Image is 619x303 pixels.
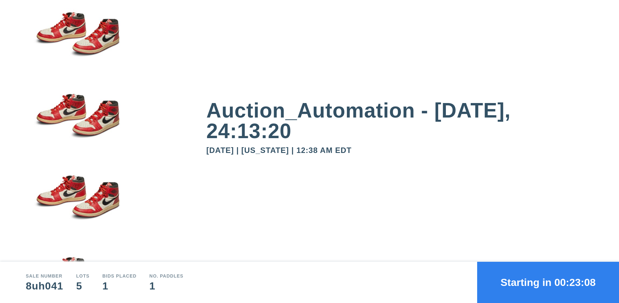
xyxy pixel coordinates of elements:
div: [DATE] | [US_STATE] | 12:38 AM EDT [206,147,593,154]
div: 5 [76,281,89,291]
img: small [26,82,129,164]
div: Bids Placed [103,274,137,278]
div: 1 [149,281,183,291]
img: small [26,163,129,245]
div: Auction_Automation - [DATE], 24:13:20 [206,100,593,141]
div: 8uh041 [26,281,63,291]
div: Sale number [26,274,63,278]
div: 1 [103,281,137,291]
button: Starting in 00:23:08 [477,262,619,303]
div: No. Paddles [149,274,183,278]
div: Lots [76,274,89,278]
